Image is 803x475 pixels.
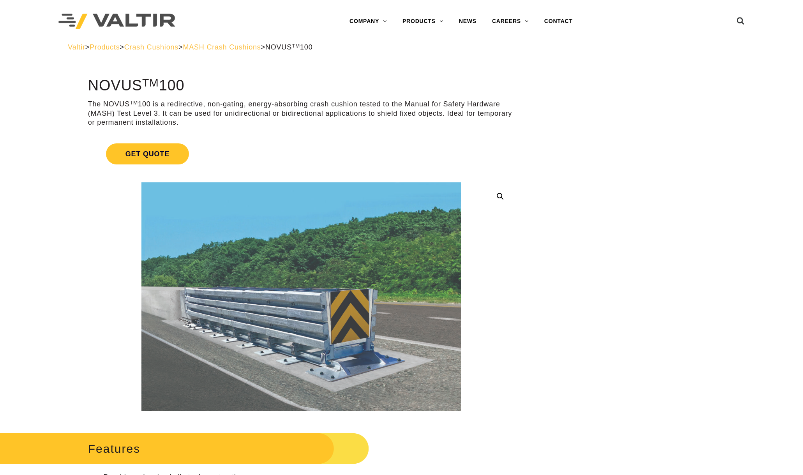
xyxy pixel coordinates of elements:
p: The NOVUS 100 is a redirective, non-gating, energy-absorbing crash cushion tested to the Manual f... [88,100,514,127]
a: CONTACT [537,14,581,29]
a: PRODUCTS [395,14,451,29]
a: COMPANY [342,14,395,29]
img: Valtir [58,14,175,30]
span: NOVUS 100 [265,43,313,51]
h1: NOVUS 100 [88,78,514,94]
a: Valtir [68,43,85,51]
a: Crash Cushions [124,43,178,51]
a: NEWS [451,14,484,29]
a: MASH Crash Cushions [183,43,261,51]
sup: TM [130,100,138,106]
sup: TM [142,76,159,89]
span: Get Quote [106,143,189,164]
div: > > > > [68,43,735,52]
a: Products [90,43,120,51]
a: CAREERS [484,14,537,29]
sup: TM [292,43,300,49]
a: Get Quote [88,134,514,174]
